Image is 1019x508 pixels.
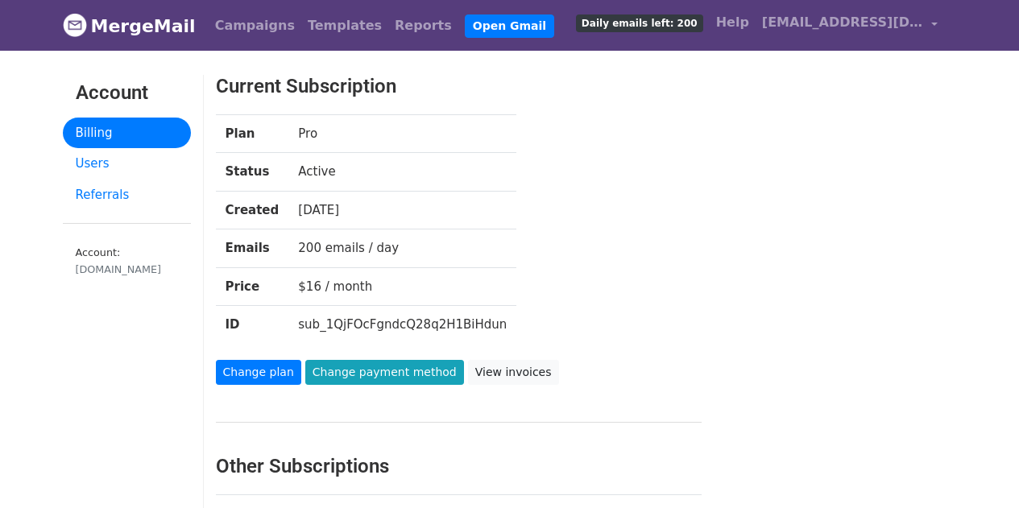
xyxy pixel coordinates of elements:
td: [DATE] [288,191,516,229]
h3: Other Subscriptions [216,455,702,478]
div: [DOMAIN_NAME] [76,262,178,277]
th: ID [216,306,289,344]
a: View invoices [468,360,559,385]
td: 200 emails / day [288,229,516,268]
a: Change plan [216,360,301,385]
a: Templates [301,10,388,42]
a: Billing [63,118,191,149]
a: Open Gmail [465,14,554,38]
th: Status [216,153,289,192]
img: MergeMail logo [63,13,87,37]
a: Reports [388,10,458,42]
th: Emails [216,229,289,268]
td: $16 / month [288,267,516,306]
a: Change payment method [305,360,464,385]
td: Active [288,153,516,192]
a: Campaigns [209,10,301,42]
th: Created [216,191,289,229]
a: Users [63,148,191,180]
th: Price [216,267,289,306]
th: Plan [216,114,289,153]
small: Account: [76,246,178,277]
a: Help [710,6,756,39]
h3: Current Subscription [216,75,893,98]
td: sub_1QjFOcFgndcQ28q2H1BiHdun [288,306,516,344]
a: Referrals [63,180,191,211]
td: Pro [288,114,516,153]
span: Daily emails left: 200 [576,14,703,32]
a: Daily emails left: 200 [570,6,710,39]
span: [EMAIL_ADDRESS][DOMAIN_NAME] [762,13,923,32]
a: [EMAIL_ADDRESS][DOMAIN_NAME] [756,6,944,44]
a: MergeMail [63,9,196,43]
h3: Account [76,81,178,105]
